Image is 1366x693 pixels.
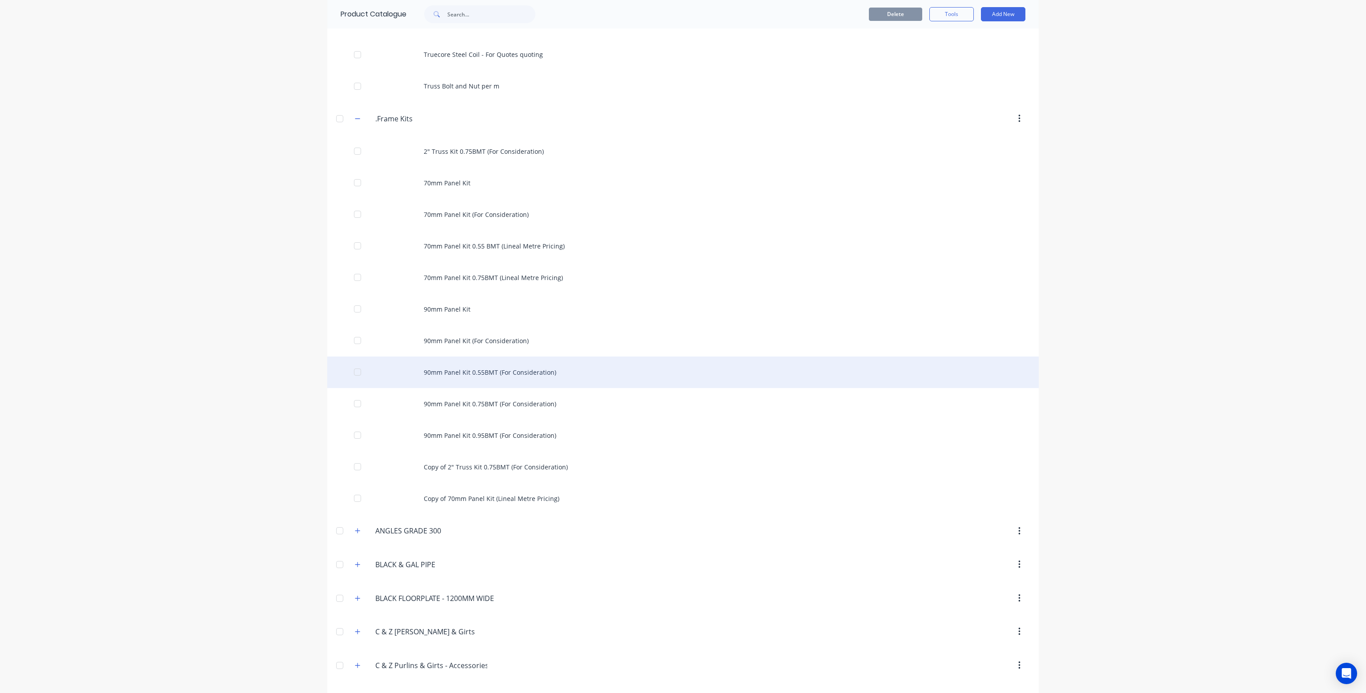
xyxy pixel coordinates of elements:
[327,388,1039,420] div: 90mm Panel Kit 0.75BMT (For Consideration)
[327,70,1039,102] div: Truss Bolt and Nut per m
[327,357,1039,388] div: 90mm Panel Kit 0.55BMT (For Consideration)
[1336,663,1357,684] div: Open Intercom Messenger
[327,39,1039,70] div: Truecore Steel Coil - For Quotes quoting
[327,136,1039,167] div: 2" Truss Kit 0.75BMT (For Consideration)
[447,5,535,23] input: Search...
[375,626,481,637] input: Enter category name
[327,451,1039,483] div: Copy of 2" Truss Kit 0.75BMT (For Consideration)
[869,8,922,21] button: Delete
[327,167,1039,199] div: 70mm Panel Kit
[929,7,974,21] button: Tools
[375,113,481,124] input: Enter category name
[327,262,1039,293] div: 70mm Panel Kit 0.75BMT (Lineal Metre Pricing)
[375,660,487,671] input: Enter category name
[327,420,1039,451] div: 90mm Panel Kit 0.95BMT (For Consideration)
[981,7,1025,21] button: Add New
[327,199,1039,230] div: 70mm Panel Kit (For Consideration)
[327,230,1039,262] div: 70mm Panel Kit 0.55 BMT (Lineal Metre Pricing)
[375,525,481,536] input: Enter category name
[327,325,1039,357] div: 90mm Panel Kit (For Consideration)
[375,559,481,570] input: Enter category name
[327,483,1039,514] div: Copy of 70mm Panel Kit (Lineal Metre Pricing)
[375,593,497,604] input: Enter category name
[327,293,1039,325] div: 90mm Panel Kit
